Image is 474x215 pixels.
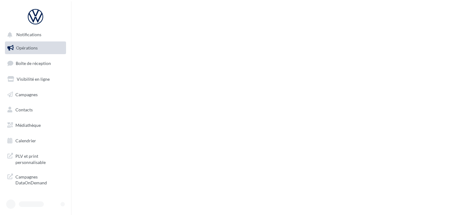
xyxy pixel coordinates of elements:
span: Médiathèque [15,123,41,128]
span: Campagnes DataOnDemand [15,173,64,186]
a: Boîte de réception [4,57,67,70]
a: Médiathèque [4,119,67,132]
a: Calendrier [4,134,67,147]
a: PLV et print personnalisable [4,149,67,168]
span: Calendrier [15,138,36,143]
span: Opérations [16,45,38,50]
span: Boîte de réception [16,61,51,66]
a: Campagnes [4,88,67,101]
a: Opérations [4,41,67,54]
a: Contacts [4,103,67,116]
span: Contacts [15,107,33,112]
a: Visibilité en ligne [4,73,67,86]
span: PLV et print personnalisable [15,152,64,165]
a: Campagnes DataOnDemand [4,170,67,188]
span: Notifications [16,32,41,37]
span: Visibilité en ligne [17,76,50,82]
span: Campagnes [15,92,38,97]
